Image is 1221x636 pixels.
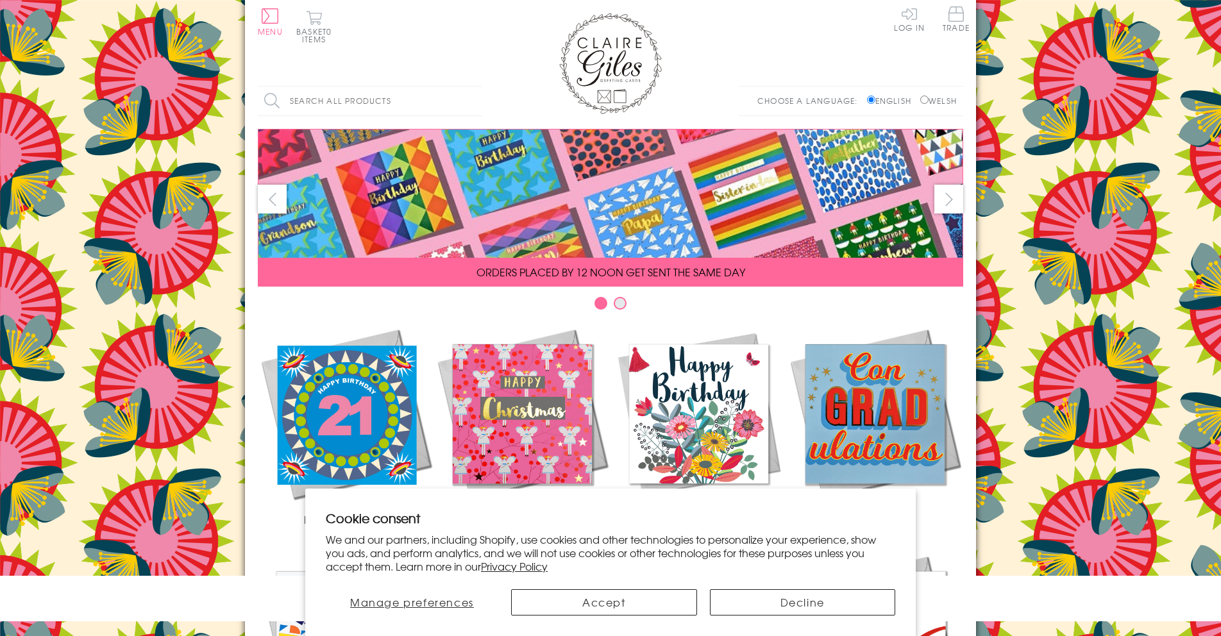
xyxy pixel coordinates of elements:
button: next [934,185,963,213]
button: Decline [710,589,896,615]
span: ORDERS PLACED BY 12 NOON GET SENT THE SAME DAY [476,264,745,280]
input: Search all products [258,87,482,115]
a: New Releases [258,326,434,527]
label: English [867,95,918,106]
span: New Releases [304,512,388,527]
a: Privacy Policy [481,558,548,574]
button: Carousel Page 1 (Current Slide) [594,297,607,310]
a: Trade [943,6,970,34]
input: English [867,96,875,104]
span: Trade [943,6,970,31]
h2: Cookie consent [326,509,895,527]
input: Welsh [920,96,929,104]
div: Carousel Pagination [258,296,963,316]
button: Carousel Page 2 [614,297,627,310]
span: Menu [258,26,283,37]
label: Welsh [920,95,957,106]
button: Menu [258,8,283,35]
button: Accept [511,589,697,615]
a: Academic [787,326,963,527]
img: Claire Giles Greetings Cards [559,13,662,114]
p: We and our partners, including Shopify, use cookies and other technologies to personalize your ex... [326,533,895,573]
button: Manage preferences [326,589,498,615]
a: Log In [894,6,925,31]
button: Basket0 items [296,10,332,43]
p: Choose a language: [757,95,864,106]
span: Manage preferences [350,594,474,610]
input: Search [469,87,482,115]
a: Birthdays [610,326,787,527]
button: prev [258,185,287,213]
a: Christmas [434,326,610,527]
span: 0 items [302,26,332,45]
